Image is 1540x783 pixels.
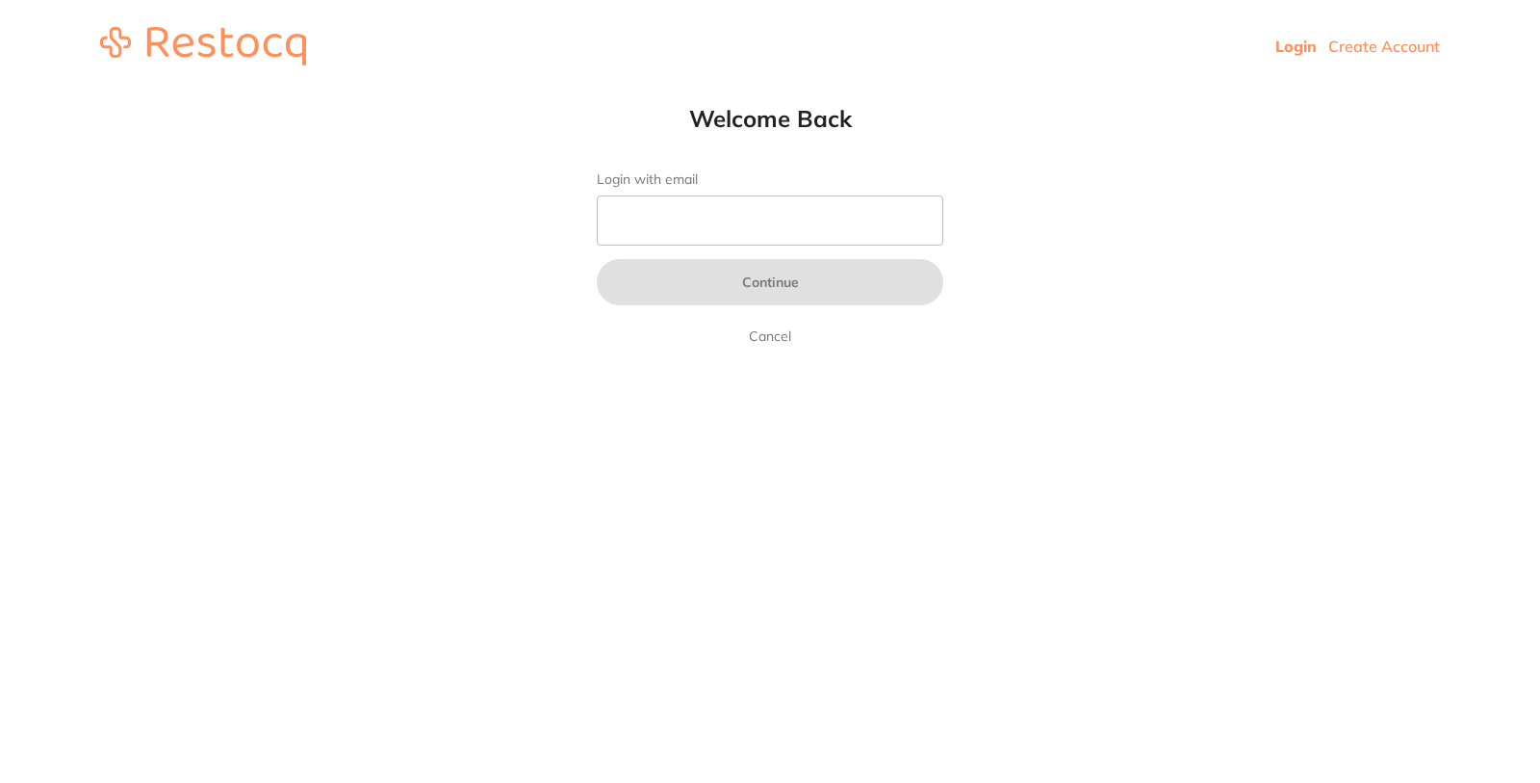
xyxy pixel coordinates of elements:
button: Continue [597,259,943,305]
h1: Welcome Back [558,104,982,133]
a: Cancel [745,325,795,348]
label: Login with email [597,171,943,188]
a: Login [1275,37,1317,56]
img: restocq_logo.svg [100,27,306,65]
a: Create Account [1328,37,1440,56]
